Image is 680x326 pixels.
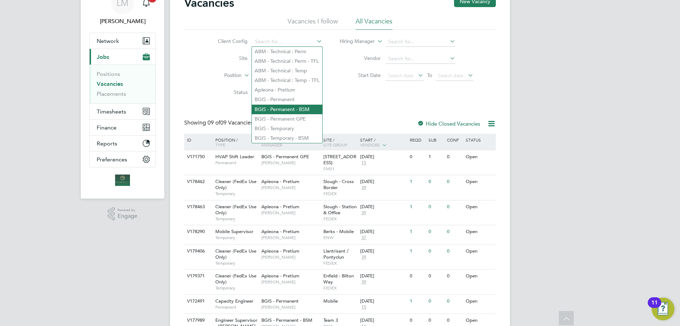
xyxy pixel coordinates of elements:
[261,228,299,234] span: Apleona - Pretium
[445,200,464,214] div: 0
[360,210,367,216] span: 39
[261,185,320,190] span: [PERSON_NAME]
[261,279,320,285] span: [PERSON_NAME]
[464,245,495,258] div: Open
[651,303,658,312] div: 11
[408,270,426,283] div: 0
[445,225,464,238] div: 0
[386,54,455,64] input: Search for...
[252,85,322,95] li: Apleona - Pretium
[90,33,155,49] button: Network
[360,248,406,254] div: [DATE]
[464,225,495,238] div: Open
[360,142,380,148] span: Vendors
[408,150,426,164] div: 0
[252,105,322,114] li: BGIS - Permanent - BSM
[97,71,120,77] a: Positions
[215,235,258,241] span: Temporary
[358,134,408,151] div: Start /
[323,285,357,291] span: FEDEX
[464,134,495,146] div: Status
[427,295,445,308] div: 0
[360,273,406,279] div: [DATE]
[340,55,381,61] label: Vendor
[185,270,210,283] div: V179371
[445,245,464,258] div: 0
[408,175,426,188] div: 1
[261,204,299,210] span: Apleona - Pretium
[97,38,119,44] span: Network
[215,142,225,148] span: Type
[323,216,357,222] span: FEDEX
[90,104,155,119] button: Timesheets
[252,56,322,66] li: ABM - Technical : Perm - TFL
[652,298,674,320] button: Open Resource Center, 11 new notifications
[89,175,156,186] a: Go to home page
[208,119,220,126] span: 09 of
[215,228,254,234] span: Mobile Supervisor
[360,160,367,166] span: 15
[323,142,347,148] span: Site Group
[322,134,359,151] div: Site /
[408,245,426,258] div: 1
[185,225,210,238] div: V178290
[261,304,320,310] span: [PERSON_NAME]
[108,207,138,221] a: Powered byEngage
[425,71,434,80] span: To
[408,134,426,146] div: Reqd
[261,142,282,148] span: Manager
[323,154,356,166] span: [STREET_ADDRESS]
[417,120,480,127] label: Hide Closed Vacancies
[185,175,210,188] div: V178462
[464,295,495,308] div: Open
[184,119,255,127] div: Showing
[261,273,299,279] span: Apleona - Pretium
[215,260,258,266] span: Temporary
[360,304,367,310] span: 15
[360,154,406,160] div: [DATE]
[185,295,210,308] div: V172491
[215,304,258,310] span: Permanent
[445,270,464,283] div: 0
[464,270,495,283] div: Open
[215,285,258,291] span: Temporary
[207,55,248,61] label: Site
[252,66,322,76] li: ABM - Technical : Temp
[427,270,445,283] div: 0
[89,17,156,26] span: Lucas Maxwell
[261,154,309,160] span: BGIS - Permanent GPE
[90,65,155,103] div: Jobs
[360,235,367,241] span: 37
[323,248,348,260] span: Llantrisant / Pontyclun
[323,191,357,197] span: FEDEX
[323,235,357,241] span: ENW
[185,134,210,146] div: ID
[97,54,109,60] span: Jobs
[386,37,455,47] input: Search for...
[185,150,210,164] div: V171750
[215,273,256,285] span: Cleaner (FedEx Use Only)
[201,72,242,79] label: Position
[210,134,260,151] div: Position /
[360,229,406,235] div: [DATE]
[118,207,137,213] span: Powered by
[207,38,248,44] label: Client Config
[215,204,256,216] span: Cleaner (FedEx Use Only)
[360,279,367,285] span: 39
[215,248,256,260] span: Cleaner (FedEx Use Only)
[261,210,320,216] span: [PERSON_NAME]
[97,108,126,115] span: Timesheets
[323,273,354,285] span: Enfield - Bilton Way
[360,185,367,191] span: 39
[323,166,357,172] span: FMS1
[445,295,464,308] div: 0
[445,134,464,146] div: Conf
[252,47,322,56] li: ABM - Technical : Perm
[323,260,357,266] span: FEDEX
[360,179,406,185] div: [DATE]
[427,245,445,258] div: 0
[464,150,495,164] div: Open
[115,175,130,186] img: aliceroserecruitment-logo-retina.png
[252,124,322,133] li: BGIS - Temporary
[261,160,320,166] span: [PERSON_NAME]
